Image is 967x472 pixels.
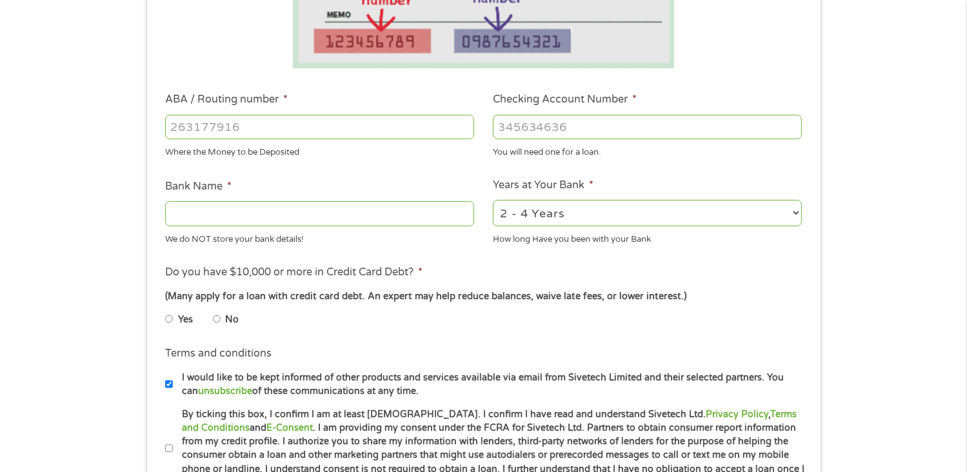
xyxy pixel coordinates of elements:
[182,409,797,433] a: Terms and Conditions
[165,180,232,193] label: Bank Name
[493,115,802,139] input: 345634636
[165,142,474,159] div: Where the Money to be Deposited
[165,290,801,304] div: (Many apply for a loan with credit card debt. An expert may help reduce balances, waive late fees...
[173,371,806,398] label: I would like to be kept informed of other products and services available via email from Sivetech...
[493,228,802,246] div: How long Have you been with your Bank
[165,115,474,139] input: 263177916
[165,347,272,360] label: Terms and conditions
[706,409,768,420] a: Privacy Policy
[493,142,802,159] div: You will need one for a loan.
[178,313,193,327] label: Yes
[165,228,474,246] div: We do NOT store your bank details!
[493,179,593,192] label: Years at Your Bank
[225,313,239,327] label: No
[266,422,313,433] a: E-Consent
[165,266,423,279] label: Do you have $10,000 or more in Credit Card Debt?
[198,386,252,397] a: unsubscribe
[165,93,288,106] label: ABA / Routing number
[493,93,637,106] label: Checking Account Number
